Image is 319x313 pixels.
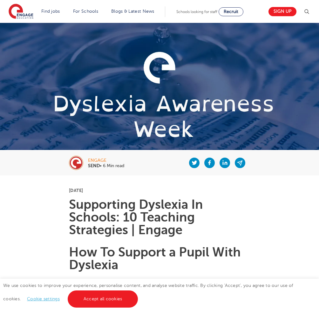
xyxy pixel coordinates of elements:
[88,164,124,168] p: • 6 Min read
[69,198,250,236] h1: Supporting Dyslexia In Schools: 10 Teaching Strategies | Engage
[88,158,124,163] div: engage
[41,9,60,14] a: Find jobs
[268,7,296,16] a: Sign up
[111,9,154,14] a: Blogs & Latest News
[68,290,138,308] a: Accept all cookies
[176,10,217,14] span: Schools looking for staff
[88,163,100,168] b: SEND
[73,9,98,14] a: For Schools
[3,283,293,301] span: We use cookies to improve your experience, personalise content, and analyse website traffic. By c...
[224,9,238,14] span: Recruit
[69,245,241,272] b: How To Support a Pupil With Dyslexia
[27,296,60,301] a: Cookie settings
[9,4,33,20] img: Engage Education
[69,188,250,193] p: [DATE]
[219,7,243,16] a: Recruit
